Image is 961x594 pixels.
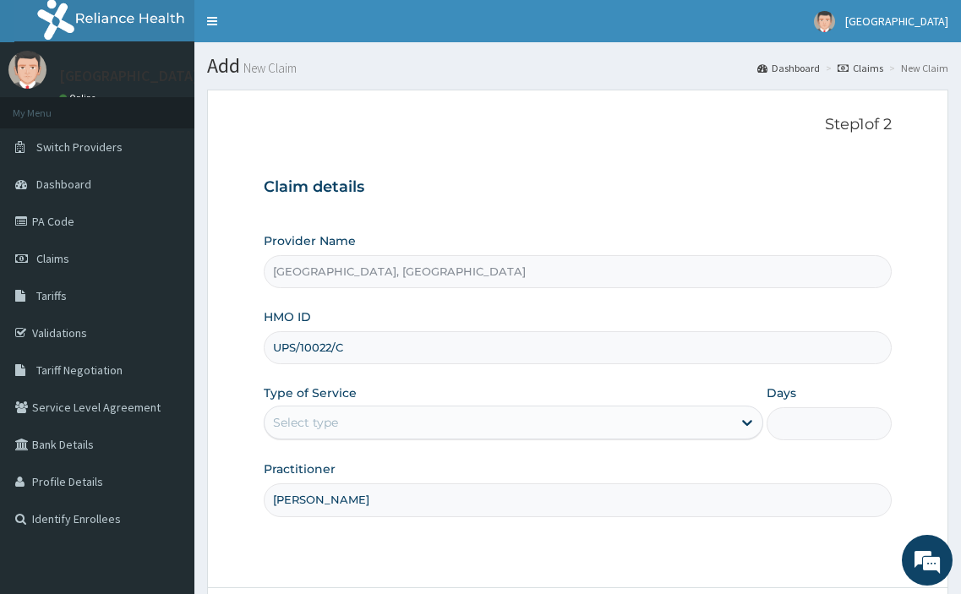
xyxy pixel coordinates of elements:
span: Tariff Negotiation [36,362,123,378]
a: Dashboard [757,61,820,75]
h1: Add [207,55,948,77]
label: Provider Name [264,232,356,249]
a: Claims [838,61,883,75]
img: User Image [8,51,46,89]
small: New Claim [240,62,297,74]
label: Days [767,384,796,401]
span: [GEOGRAPHIC_DATA] [845,14,948,29]
p: [GEOGRAPHIC_DATA] [59,68,199,84]
label: Type of Service [264,384,357,401]
span: Dashboard [36,177,91,192]
label: Practitioner [264,460,336,477]
input: Enter HMO ID [264,331,893,364]
img: User Image [814,11,835,32]
span: Switch Providers [36,139,123,155]
p: Step 1 of 2 [264,116,893,134]
h3: Claim details [264,178,893,197]
input: Enter Name [264,483,893,516]
span: Claims [36,251,69,266]
div: Select type [273,414,338,431]
label: HMO ID [264,308,311,325]
li: New Claim [885,61,948,75]
span: Tariffs [36,288,67,303]
a: Online [59,92,100,104]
